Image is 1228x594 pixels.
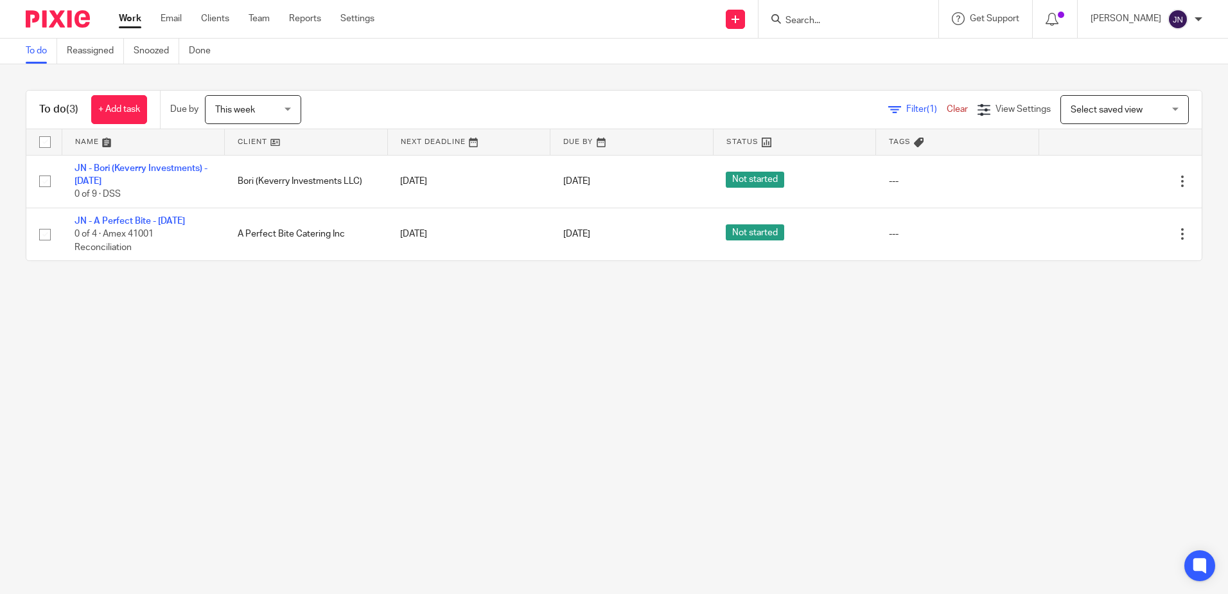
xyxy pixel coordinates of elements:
a: Reassigned [67,39,124,64]
a: Work [119,12,141,25]
p: Due by [170,103,198,116]
span: (3) [66,104,78,114]
span: Get Support [970,14,1019,23]
td: A Perfect Bite Catering Inc [225,208,388,260]
span: Tags [889,138,911,145]
span: [DATE] [563,230,590,239]
span: This week [215,105,255,114]
span: Not started [726,172,784,188]
span: (1) [927,105,937,114]
img: svg%3E [1168,9,1188,30]
a: To do [26,39,57,64]
td: Bori (Keverry Investments LLC) [225,155,388,208]
span: 0 of 4 · Amex 41001 Reconciliation [75,230,153,252]
span: Not started [726,224,784,240]
p: [PERSON_NAME] [1091,12,1161,25]
a: Clients [201,12,229,25]
a: Done [189,39,220,64]
a: Reports [289,12,321,25]
a: Settings [340,12,374,25]
a: JN - A Perfect Bite - [DATE] [75,217,185,226]
input: Search [784,15,900,27]
span: Filter [906,105,947,114]
span: View Settings [996,105,1051,114]
a: JN - Bori (Keverry Investments) - [DATE] [75,164,207,186]
div: --- [889,228,1026,240]
span: [DATE] [563,177,590,186]
a: Clear [947,105,968,114]
td: [DATE] [387,155,550,208]
h1: To do [39,103,78,116]
div: --- [889,175,1026,188]
a: Email [161,12,182,25]
img: Pixie [26,10,90,28]
a: + Add task [91,95,147,124]
span: 0 of 9 · DSS [75,190,121,199]
span: Select saved view [1071,105,1143,114]
td: [DATE] [387,208,550,260]
a: Snoozed [134,39,179,64]
a: Team [249,12,270,25]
